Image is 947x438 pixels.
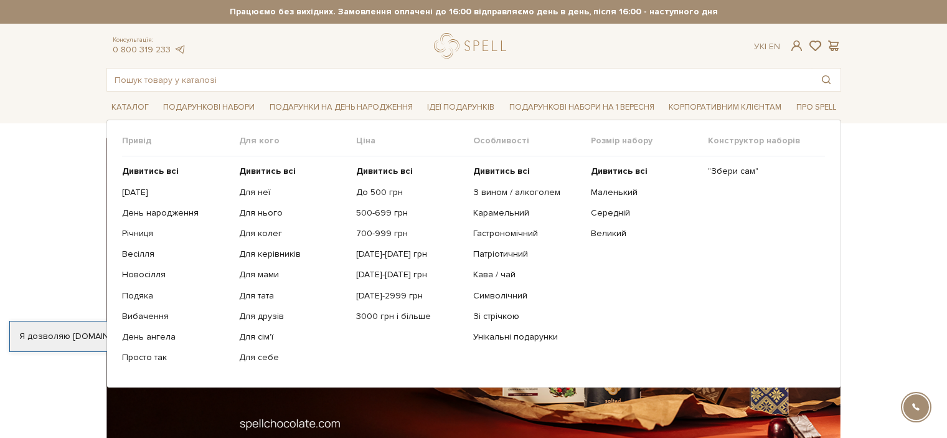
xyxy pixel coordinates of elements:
[113,36,186,44] span: Консультація:
[106,98,154,117] a: Каталог
[122,207,230,219] a: День народження
[664,97,786,118] a: Корпоративним клієнтам
[473,290,581,302] a: Символічний
[174,44,186,55] a: telegram
[473,331,581,343] a: Унікальні подарунки
[239,207,347,219] a: Для нього
[113,44,171,55] a: 0 800 319 233
[591,166,699,177] a: Дивитись всі
[122,166,230,177] a: Дивитись всі
[504,97,659,118] a: Подарункові набори на 1 Вересня
[122,228,230,239] a: Річниця
[239,249,347,260] a: Для керівників
[122,166,179,176] b: Дивитись всі
[356,228,464,239] a: 700-999 грн
[122,331,230,343] a: День ангела
[239,331,347,343] a: Для сім'ї
[591,187,699,198] a: Маленький
[10,331,347,342] div: Я дозволяю [DOMAIN_NAME] використовувати
[356,249,464,260] a: [DATE]-[DATE] грн
[239,228,347,239] a: Для колег
[356,290,464,302] a: [DATE]-2999 грн
[473,135,590,146] span: Особливості
[473,311,581,322] a: Зі стрічкою
[122,269,230,280] a: Новосілля
[122,311,230,322] a: Вибачення
[765,41,766,52] span: |
[356,166,413,176] b: Дивитись всі
[239,166,347,177] a: Дивитись всі
[158,98,260,117] a: Подарункові набори
[122,187,230,198] a: [DATE]
[356,187,464,198] a: До 500 грн
[473,207,581,219] a: Карамельний
[591,228,699,239] a: Великий
[473,187,581,198] a: З вином / алкоголем
[122,135,239,146] span: Привід
[239,269,347,280] a: Для мами
[239,311,347,322] a: Для друзів
[591,207,699,219] a: Середній
[356,166,464,177] a: Дивитись всі
[122,352,230,363] a: Просто так
[591,166,648,176] b: Дивитись всі
[473,166,530,176] b: Дивитись всі
[239,187,347,198] a: Для неї
[265,98,418,117] a: Подарунки на День народження
[239,135,356,146] span: Для кого
[239,290,347,302] a: Для тата
[356,207,464,219] a: 500-699 грн
[122,290,230,302] a: Подяка
[812,69,841,91] button: Пошук товару у каталозі
[239,352,347,363] a: Для себе
[356,269,464,280] a: [DATE]-[DATE] грн
[591,135,708,146] span: Розмір набору
[106,120,841,388] div: Каталог
[107,69,812,91] input: Пошук товару у каталозі
[106,6,841,17] strong: Працюємо без вихідних. Замовлення оплачені до 16:00 відправляємо день в день, після 16:00 - насту...
[422,98,499,117] a: Ідеї подарунків
[122,249,230,260] a: Весілля
[434,33,512,59] a: logo
[754,41,780,52] div: Ук
[708,135,825,146] span: Конструктор наборів
[473,269,581,280] a: Кава / чай
[356,311,464,322] a: 3000 грн і більше
[473,228,581,239] a: Гастрономічний
[791,98,841,117] a: Про Spell
[708,166,816,177] a: "Збери сам"
[473,249,581,260] a: Патріотичний
[769,41,780,52] a: En
[356,135,473,146] span: Ціна
[239,166,296,176] b: Дивитись всі
[473,166,581,177] a: Дивитись всі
